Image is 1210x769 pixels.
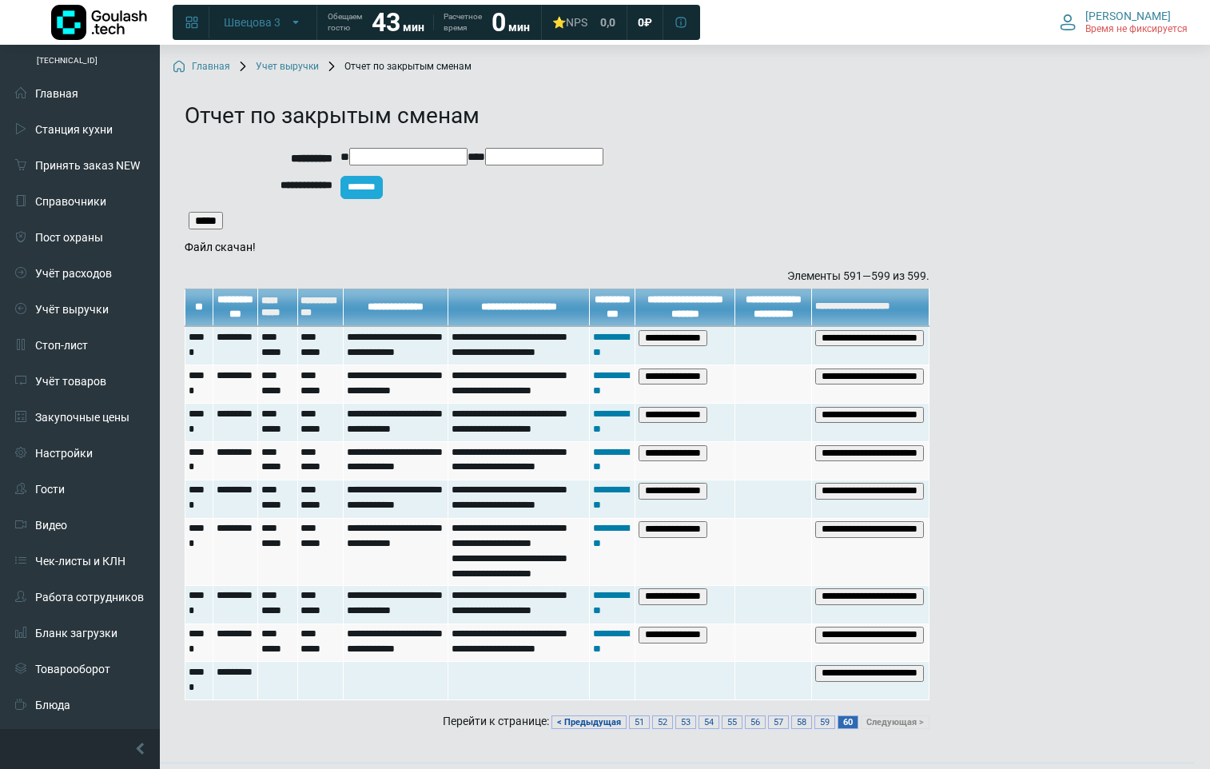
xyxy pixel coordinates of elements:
span: NPS [566,16,587,29]
span: Обещаем гостю [328,11,362,34]
a: 0 ₽ [628,8,662,37]
span: Расчетное время [444,11,482,34]
a: 51 [629,715,650,729]
strong: 0 [492,7,506,38]
div: Элементы 591—599 из 599. [185,268,929,285]
span: 0,0 [600,15,615,30]
img: Логотип компании Goulash.tech [51,5,147,40]
span: Швецова 3 [224,15,281,30]
span: Время не фиксируется [1085,23,1188,36]
h1: Отчет по закрытым сменам [185,102,929,129]
div: Файл скачан! [185,239,929,256]
a: 59 [814,715,835,729]
strong: 43 [372,7,400,38]
span: [PERSON_NAME] [1085,9,1171,23]
a: 60 [838,715,858,729]
a: 56 [745,715,766,729]
a: 58 [791,715,812,729]
a: Главная [173,61,230,74]
a: 57 [768,715,789,729]
span: мин [403,21,424,34]
a: Учет выручки [237,61,319,74]
a: 53 [675,715,696,729]
span: Отчет по закрытым сменам [325,61,472,74]
a: Обещаем гостю 43 мин Расчетное время 0 мин [318,8,539,37]
div: Перейти к странице: [185,713,929,730]
a: 52 [652,715,673,729]
button: Швецова 3 [214,10,312,35]
a: < Предыдущая [551,715,627,729]
span: 0 [638,15,644,30]
span: мин [508,21,530,34]
a: ⭐NPS 0,0 [543,8,625,37]
span: ₽ [644,15,652,30]
a: 55 [722,715,742,729]
button: [PERSON_NAME] Время не фиксируется [1050,6,1197,39]
a: 54 [699,715,719,729]
div: ⭐ [552,15,587,30]
a: Следующая > [861,715,929,729]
